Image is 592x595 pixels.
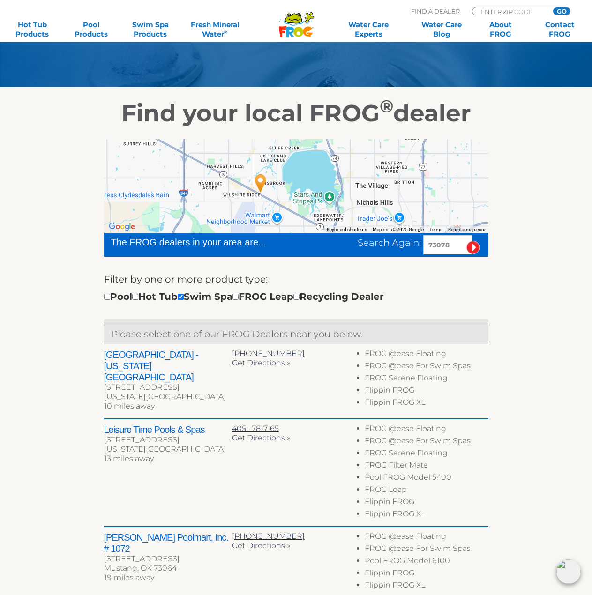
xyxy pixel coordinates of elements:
[365,580,488,593] li: Flippin FROG XL
[480,7,543,15] input: Zip Code Form
[104,445,232,454] div: [US_STATE][GEOGRAPHIC_DATA]
[111,235,300,249] div: The FROG dealers in your area are...
[232,541,290,550] a: Get Directions »
[365,436,488,448] li: FROG @ease For Swim Spas
[106,221,137,233] img: Google
[106,221,137,233] a: Open this area in Google Maps (opens a new window)
[331,20,406,39] a: Water CareExperts
[232,424,279,433] a: 405--78-7-65
[448,227,486,232] a: Report a map error
[365,497,488,509] li: Flippin FROG
[365,556,488,568] li: Pool FROG Model 6100
[358,237,421,248] span: Search Again:
[327,226,367,233] button: Keyboard shortcuts
[104,349,232,383] h2: [GEOGRAPHIC_DATA] - [US_STATE][GEOGRAPHIC_DATA]
[429,227,442,232] a: Terms (opens in new tab)
[8,99,585,127] h2: Find your local FROG dealer
[466,241,480,254] input: Submit
[365,424,488,436] li: FROG @ease Floating
[104,289,384,304] div: Pool Hot Tub Swim Spa FROG Leap Recycling Dealer
[365,568,488,580] li: Flippin FROG
[127,20,173,39] a: Swim SpaProducts
[250,171,271,196] div: Aqua Haven - Oklahoma City - 10 miles away.
[373,227,424,232] span: Map data ©2025 Google
[365,532,488,544] li: FROG @ease Floating
[380,96,393,117] sup: ®
[104,435,232,445] div: [STREET_ADDRESS]
[365,373,488,386] li: FROG Serene Floating
[9,20,55,39] a: Hot TubProducts
[553,7,570,15] input: GO
[365,361,488,373] li: FROG @ease For Swim Spas
[104,424,232,435] h2: Leisure Time Pools & Spas
[365,448,488,461] li: FROG Serene Floating
[419,20,465,39] a: Water CareBlog
[232,349,305,358] a: [PHONE_NUMBER]
[365,544,488,556] li: FROG @ease For Swim Spas
[104,402,155,410] span: 10 miles away
[411,7,460,15] p: Find A Dealer
[104,554,232,564] div: [STREET_ADDRESS]
[365,386,488,398] li: Flippin FROG
[232,532,305,541] a: [PHONE_NUMBER]
[556,559,581,584] img: openIcon
[186,20,243,39] a: Fresh MineralWater∞
[104,383,232,392] div: [STREET_ADDRESS]
[104,272,268,287] label: Filter by one or more product type:
[224,29,228,35] sup: ∞
[68,20,114,39] a: PoolProducts
[104,454,154,463] span: 13 miles away
[232,358,290,367] a: Get Directions »
[104,532,232,554] h2: [PERSON_NAME] Poolmart, Inc. # 1072
[537,20,583,39] a: ContactFROG
[478,20,524,39] a: AboutFROG
[111,327,481,342] p: Please select one of our FROG Dealers near you below.
[365,349,488,361] li: FROG @ease Floating
[365,509,488,521] li: Flippin FROG XL
[365,461,488,473] li: FROG Filter Mate
[104,392,232,402] div: [US_STATE][GEOGRAPHIC_DATA]
[365,485,488,497] li: FROG Leap
[365,398,488,410] li: Flippin FROG XL
[365,473,488,485] li: Pool FROG Model 5400
[104,564,232,573] div: Mustang, OK 73064
[232,433,290,442] a: Get Directions »
[104,573,154,582] span: 19 miles away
